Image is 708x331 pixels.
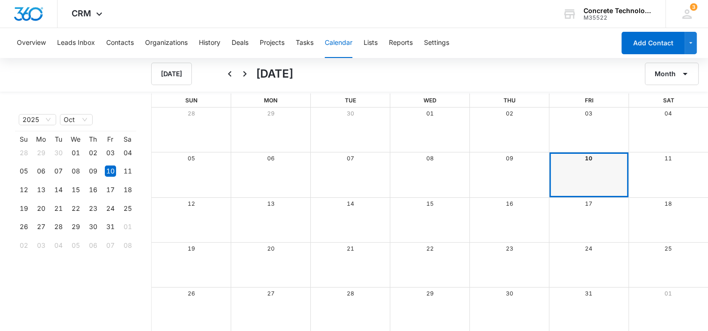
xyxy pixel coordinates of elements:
[347,245,354,252] a: 21
[50,162,67,181] td: 2025-10-07
[122,221,133,232] div: 01
[256,65,293,82] h1: [DATE]
[423,97,437,104] span: Wed
[18,221,29,232] div: 26
[102,218,119,237] td: 2025-10-31
[70,203,81,214] div: 22
[53,147,64,158] div: 30
[145,28,188,58] button: Organizations
[264,97,277,104] span: Mon
[296,28,314,58] button: Tasks
[424,28,449,58] button: Settings
[88,221,99,232] div: 30
[664,290,672,297] a: 01
[88,240,99,251] div: 06
[663,97,674,104] span: Sat
[102,162,119,181] td: 2025-10-10
[67,218,84,237] td: 2025-10-29
[15,180,32,199] td: 2025-10-12
[664,110,672,117] a: 04
[585,200,592,207] a: 17
[53,165,64,177] div: 07
[70,184,81,195] div: 15
[505,290,513,297] a: 30
[84,144,102,162] td: 2025-10-02
[232,28,248,58] button: Deals
[105,221,116,232] div: 31
[36,203,47,214] div: 20
[188,290,195,297] a: 26
[325,28,352,58] button: Calendar
[267,290,275,297] a: 27
[18,165,29,177] div: 05
[102,199,119,218] td: 2025-10-24
[364,28,378,58] button: Lists
[505,245,513,252] a: 23
[53,184,64,195] div: 14
[122,147,133,158] div: 04
[18,240,29,251] div: 02
[88,165,99,177] div: 09
[67,144,84,162] td: 2025-10-01
[32,236,50,255] td: 2025-11-03
[32,162,50,181] td: 2025-10-06
[584,14,652,21] div: account id
[18,184,29,195] div: 12
[122,203,133,214] div: 25
[88,184,99,195] div: 16
[199,28,220,58] button: History
[188,245,195,252] a: 19
[267,200,275,207] a: 13
[426,200,434,207] a: 15
[105,240,116,251] div: 07
[36,184,47,195] div: 13
[222,66,237,81] button: Back
[119,162,136,181] td: 2025-10-11
[53,221,64,232] div: 28
[267,155,275,162] a: 06
[84,218,102,237] td: 2025-10-30
[504,97,516,104] span: Thu
[67,135,84,144] th: We
[84,236,102,255] td: 2025-11-06
[32,199,50,218] td: 2025-10-20
[84,180,102,199] td: 2025-10-16
[102,236,119,255] td: 2025-11-07
[88,203,99,214] div: 23
[621,32,685,54] button: Add Contact
[67,199,84,218] td: 2025-10-22
[15,199,32,218] td: 2025-10-19
[88,147,99,158] div: 02
[690,3,697,11] div: notifications count
[102,135,119,144] th: Fr
[122,240,133,251] div: 08
[36,221,47,232] div: 27
[664,245,672,252] a: 25
[505,200,513,207] a: 16
[105,184,116,195] div: 17
[50,180,67,199] td: 2025-10-14
[84,135,102,144] th: Th
[185,97,197,104] span: Sun
[505,155,513,162] a: 09
[64,115,89,125] span: Oct
[585,110,592,117] a: 03
[260,28,285,58] button: Projects
[15,135,32,144] th: Su
[53,240,64,251] div: 04
[106,28,134,58] button: Contacts
[347,200,354,207] a: 14
[50,199,67,218] td: 2025-10-21
[188,200,195,207] a: 12
[119,144,136,162] td: 2025-10-04
[237,66,252,81] button: Next
[67,180,84,199] td: 2025-10-15
[32,144,50,162] td: 2025-09-29
[36,147,47,158] div: 29
[84,199,102,218] td: 2025-10-23
[72,8,91,18] span: CRM
[18,203,29,214] div: 19
[389,28,413,58] button: Reports
[119,199,136,218] td: 2025-10-25
[505,110,513,117] a: 02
